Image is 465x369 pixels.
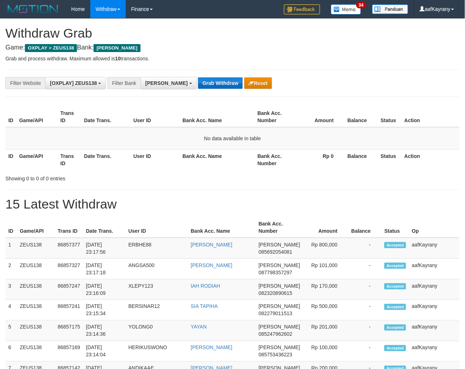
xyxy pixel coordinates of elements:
td: 86857327 [55,259,83,279]
th: Op [409,217,460,238]
th: Date Trans. [81,107,131,127]
td: - [348,341,382,362]
a: SIA TAPIHA [191,304,218,309]
td: [DATE] 23:16:09 [83,279,126,300]
th: Game/API [16,149,57,170]
th: Game/API [17,217,55,238]
h4: Game: Bank: [5,44,460,51]
th: ID [5,149,16,170]
a: [PERSON_NAME] [191,262,232,268]
th: Game/API [16,107,57,127]
td: No data available in table [5,127,460,150]
th: Trans ID [57,107,81,127]
td: - [348,300,382,321]
td: 4 [5,300,17,321]
td: [DATE] 23:14:04 [83,341,126,362]
span: Copy 085247962602 to clipboard [259,331,292,337]
span: [PERSON_NAME] [94,44,140,52]
span: Accepted [384,304,406,310]
th: Amount [303,217,348,238]
button: Grab Withdraw [198,77,242,89]
th: Rp 0 [296,149,345,170]
td: Rp 100,000 [303,341,348,362]
span: [OXPLAY] ZEUS138 [50,80,97,86]
span: [PERSON_NAME] [259,304,300,309]
th: Action [401,149,460,170]
button: [PERSON_NAME] [141,77,197,89]
div: Filter Bank [107,77,141,89]
td: Rp 170,000 [303,279,348,300]
td: 86857175 [55,321,83,341]
span: Copy 085753436223 to clipboard [259,352,292,358]
td: 6 [5,341,17,362]
td: BERSINAR12 [125,300,188,321]
td: Rp 201,000 [303,321,348,341]
td: 86857241 [55,300,83,321]
td: Rp 800,000 [303,238,348,259]
th: User ID [130,107,180,127]
a: YAYAN [191,324,207,330]
th: ID [5,217,17,238]
td: 86857247 [55,279,83,300]
th: Bank Acc. Name [188,217,256,238]
td: ZEUS138 [17,341,55,362]
strong: 10 [115,56,121,61]
p: Grab and process withdraw. Maximum allowed is transactions. [5,55,460,62]
div: Filter Website [5,77,45,89]
td: - [348,321,382,341]
th: User ID [130,149,180,170]
h1: 15 Latest Withdraw [5,197,460,211]
img: MOTION_logo.png [5,4,60,14]
td: aafKayrany [409,321,460,341]
td: 2 [5,259,17,279]
td: 5 [5,321,17,341]
th: Amount [296,107,345,127]
img: Feedback.jpg [284,4,320,14]
span: Accepted [384,283,406,289]
th: Bank Acc. Name [180,107,255,127]
td: [DATE] 23:15:34 [83,300,126,321]
td: Rp 101,000 [303,259,348,279]
th: Balance [348,217,382,238]
td: [DATE] 23:17:18 [83,259,126,279]
th: Bank Acc. Name [180,149,255,170]
th: Balance [345,149,378,170]
span: Accepted [384,345,406,351]
th: Trans ID [55,217,83,238]
button: Reset [244,77,272,89]
th: Status [382,217,409,238]
td: 3 [5,279,17,300]
td: 1 [5,238,17,259]
span: Copy 087798357297 to clipboard [259,270,292,275]
td: aafKayrany [409,279,460,300]
span: [PERSON_NAME] [259,262,300,268]
span: Copy 082320890615 to clipboard [259,290,292,296]
th: Status [378,149,402,170]
span: Accepted [384,242,406,248]
a: [PERSON_NAME] [191,345,232,351]
td: Rp 500,000 [303,300,348,321]
td: 86857169 [55,341,83,362]
span: [PERSON_NAME] [259,345,300,351]
td: ZEUS138 [17,321,55,341]
th: Date Trans. [83,217,126,238]
span: OXPLAY > ZEUS138 [25,44,77,52]
span: [PERSON_NAME] [259,324,300,330]
button: [OXPLAY] ZEUS138 [45,77,106,89]
span: [PERSON_NAME] [259,242,300,248]
td: aafKayrany [409,238,460,259]
td: ZEUS138 [17,279,55,300]
th: Bank Acc. Number [255,149,296,170]
td: 86857377 [55,238,83,259]
td: XLEPY123 [125,279,188,300]
td: YOLONG0 [125,321,188,341]
span: 34 [356,2,366,8]
td: - [348,259,382,279]
td: [DATE] 23:17:56 [83,238,126,259]
th: Action [401,107,460,127]
th: Trans ID [57,149,81,170]
td: aafKayrany [409,300,460,321]
td: aafKayrany [409,259,460,279]
th: Bank Acc. Number [256,217,303,238]
th: Date Trans. [81,149,131,170]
